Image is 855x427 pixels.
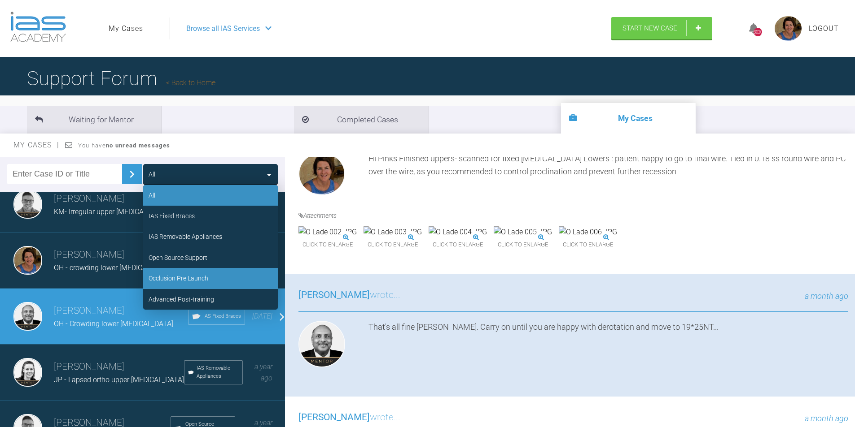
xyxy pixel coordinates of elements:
li: Waiting for Mentor [27,106,162,134]
img: Kelly Toft [13,358,42,387]
div: 3020 [754,28,762,36]
span: [PERSON_NAME] [298,412,370,423]
div: IAS Removable Appliances [149,232,222,242]
span: Start New Case [623,24,677,32]
div: That's all fine [PERSON_NAME]. Carry on until you are happy with derotation and move to 19*25NT... [368,321,848,371]
span: IAS Fixed Braces [203,312,241,320]
img: O Lade 004.JPG [429,226,487,238]
div: Advanced Post-training [149,294,214,304]
a: Back to Home [166,78,215,87]
span: Click to enlarge [298,238,357,252]
div: IAS Fixed Braces [149,211,195,221]
img: O Lade 002.JPG [298,226,357,238]
img: Sebastian Wilkins [13,190,42,219]
img: Utpalendu Bose [13,302,42,331]
span: You have [78,142,170,149]
div: All [149,190,155,200]
span: KM- Irregular upper [MEDICAL_DATA] [54,207,169,216]
span: a year ago [254,362,272,383]
a: Start New Case [611,17,712,39]
h3: wrote... [298,288,400,303]
span: IAS Removable Appliances [197,364,239,380]
span: OH - crowding lower [MEDICAL_DATA] [54,263,172,272]
span: Click to enlarge [429,238,487,252]
img: O Lade 005.JPG [494,226,552,238]
img: Utpalendu Bose [298,321,345,367]
span: [PERSON_NAME] [298,289,370,300]
span: Click to enlarge [559,238,617,252]
span: [DATE] [252,312,272,320]
h1: Support Forum [27,63,215,94]
div: Hi Pinks Finished uppers- scanned for fixed [MEDICAL_DATA] Lowers : patient happy to go to final ... [368,152,848,198]
span: a month ago [805,414,848,423]
div: Open Source Support [149,253,207,263]
h3: [PERSON_NAME] [54,191,178,207]
span: My Cases [13,141,60,149]
div: All [149,169,155,179]
h4: Attachments [298,211,848,220]
img: O Lade 003.JPG [364,226,422,238]
img: O Lade 006.JPG [559,226,617,238]
li: My Cases [561,103,696,134]
span: Click to enlarge [364,238,422,252]
a: Logout [809,23,839,35]
span: a month ago [805,291,848,301]
div: Occlusion Pre Launch [149,273,208,283]
span: Click to enlarge [494,238,552,252]
img: chevronRight.28bd32b0.svg [125,167,139,181]
span: JP - Lapsed ortho upper [MEDICAL_DATA] [54,375,184,384]
img: Margaret De Verteuil [298,152,345,195]
img: logo-light.3e3ef733.png [10,12,66,42]
input: Enter Case ID or Title [7,164,122,184]
h3: wrote... [298,410,400,425]
strong: no unread messages [106,142,170,149]
span: Browse all IAS Services [186,23,260,35]
h3: [PERSON_NAME] [54,303,188,319]
a: My Cases [109,23,143,35]
img: Margaret De Verteuil [13,246,42,275]
h3: [PERSON_NAME] [54,359,184,375]
li: Completed Cases [294,106,429,134]
h3: [PERSON_NAME] [54,247,172,263]
img: profile.png [775,16,802,41]
span: OH - Crowding lower [MEDICAL_DATA] [54,319,173,328]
